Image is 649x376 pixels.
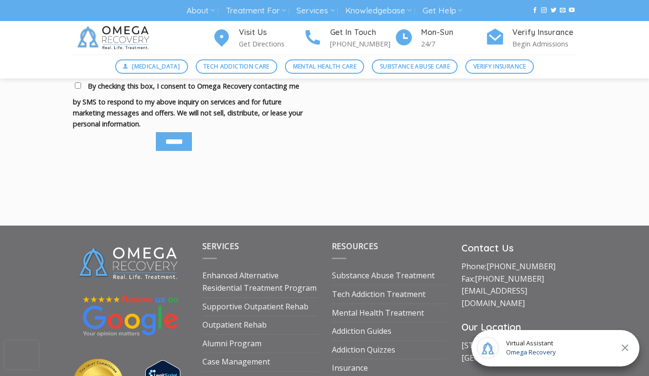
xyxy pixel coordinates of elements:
[296,2,334,20] a: Services
[75,82,81,89] input: By checking this box, I consent to Omega Recovery contacting me by SMS to respond to my above inq...
[380,62,450,71] span: Substance Abuse Care
[512,26,577,39] h4: Verify Insurance
[475,273,544,284] a: [PHONE_NUMBER]
[512,38,577,49] p: Begin Admissions
[293,62,356,71] span: Mental Health Care
[372,59,458,74] a: Substance Abuse Care
[202,298,308,316] a: Supportive Outpatient Rehab
[285,59,364,74] a: Mental Health Care
[551,7,556,14] a: Follow on Twitter
[73,21,157,55] img: Omega Recovery
[330,26,394,39] h4: Get In Touch
[187,2,215,20] a: About
[332,304,424,322] a: Mental Health Treatment
[332,285,425,304] a: Tech Addiction Treatment
[303,26,394,50] a: Get In Touch [PHONE_NUMBER]
[461,340,539,363] a: [STREET_ADDRESS][GEOGRAPHIC_DATA]
[73,81,303,128] span: By checking this box, I consent to Omega Recovery contacting me by SMS to respond to my above inq...
[332,341,395,359] a: Addiction Quizzes
[532,7,538,14] a: Follow on Facebook
[5,341,38,369] iframe: reCAPTCHA
[202,316,267,334] a: Outpatient Rehab
[332,267,435,285] a: Substance Abuse Treatment
[569,7,575,14] a: Follow on YouTube
[202,353,270,371] a: Case Management
[541,7,547,14] a: Follow on Instagram
[486,261,555,272] a: [PHONE_NUMBER]
[345,2,412,20] a: Knowledgebase
[461,261,577,309] p: Phone: Fax:
[421,26,485,39] h4: Mon-Sun
[196,59,278,74] a: Tech Addiction Care
[132,62,180,71] span: [MEDICAL_DATA]
[332,241,378,251] span: Resources
[330,38,394,49] p: [PHONE_NUMBER]
[332,322,391,341] a: Addiction Guides
[465,59,534,74] a: Verify Insurance
[461,285,527,308] a: [EMAIL_ADDRESS][DOMAIN_NAME]
[421,38,485,49] p: 24/7
[202,267,318,297] a: Enhanced Alternative Residential Treatment Program
[203,62,270,71] span: Tech Addiction Care
[115,59,188,74] a: [MEDICAL_DATA]
[202,335,261,353] a: Alumni Program
[226,2,286,20] a: Treatment For
[202,241,239,251] span: Services
[461,242,514,254] strong: Contact Us
[560,7,566,14] a: Send us an email
[423,2,462,20] a: Get Help
[485,26,577,50] a: Verify Insurance Begin Admissions
[239,26,303,39] h4: Visit Us
[212,26,303,50] a: Visit Us Get Directions
[461,319,577,335] h3: Our Location
[473,62,526,71] span: Verify Insurance
[239,38,303,49] p: Get Directions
